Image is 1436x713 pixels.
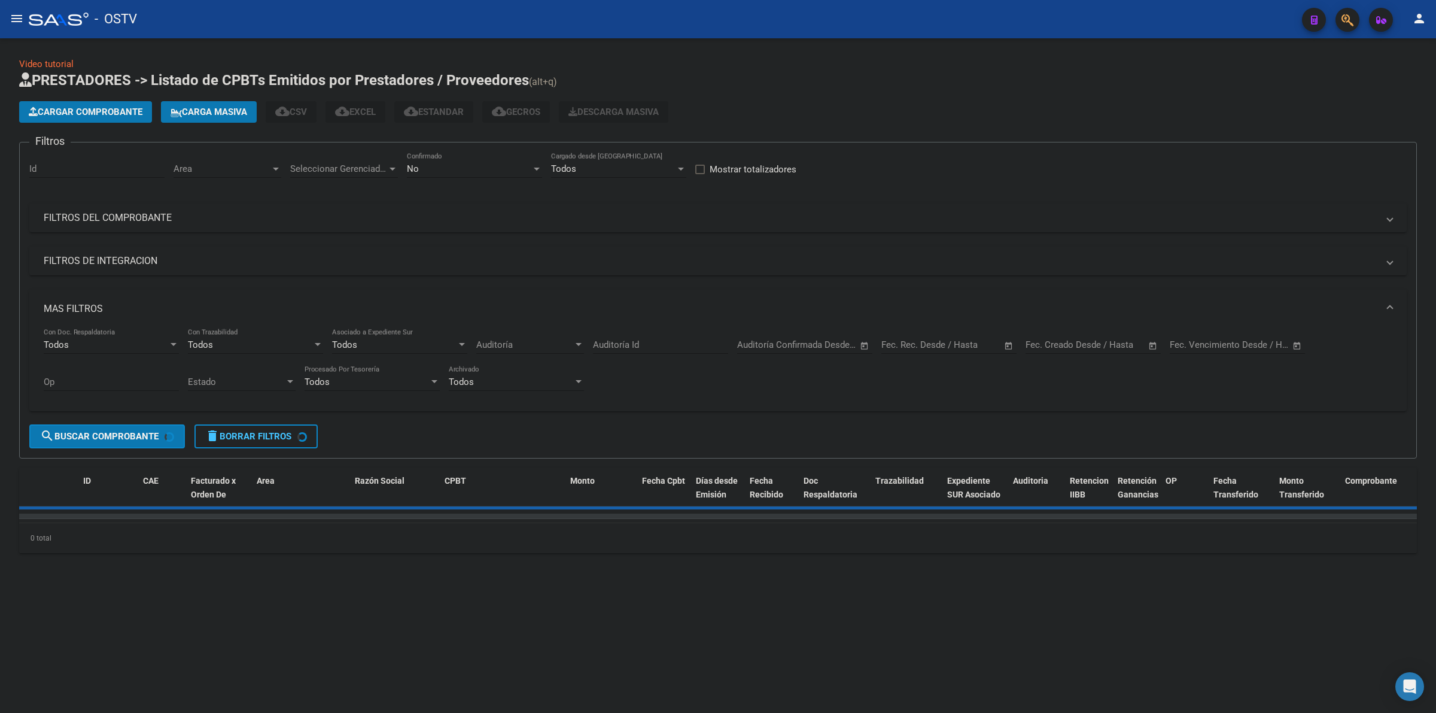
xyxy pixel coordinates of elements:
[1085,339,1143,350] input: Fecha fin
[40,431,159,442] span: Buscar Comprobante
[737,339,786,350] input: Fecha inicio
[1070,476,1109,499] span: Retencion IIBB
[445,476,466,486] span: CPBT
[188,377,285,387] span: Estado
[440,468,565,521] datatable-header-cell: CPBT
[138,468,186,521] datatable-header-cell: CAE
[565,468,637,521] datatable-header-cell: Monto
[19,72,529,89] span: PRESTADORES -> Listado de CPBTs Emitidos por Prestadores / Proveedores
[1146,339,1160,353] button: Open calendar
[745,468,799,521] datatable-header-cell: Fecha Recibido
[275,107,307,117] span: CSV
[691,468,745,521] datatable-header-cell: Días desde Emisión
[1008,468,1065,521] datatable-header-cell: Auditoria
[161,101,257,123] button: Carga Masiva
[404,104,418,119] mat-icon: cloud_download
[83,476,91,486] span: ID
[19,59,74,69] a: Video tutorial
[332,339,357,350] span: Todos
[194,424,318,448] button: Borrar Filtros
[1118,476,1158,499] span: Retención Ganancias
[1026,339,1074,350] input: Fecha inicio
[1013,476,1048,486] span: Auditoria
[559,101,668,123] app-download-masive: Descarga masiva de comprobantes (adjuntos)
[1065,468,1113,521] datatable-header-cell: Retencion IIBB
[29,247,1407,275] mat-expansion-panel-header: FILTROS DE INTEGRACION
[29,424,185,448] button: Buscar Comprobante
[266,101,317,123] button: CSV
[1170,339,1218,350] input: Fecha inicio
[804,476,857,499] span: Doc Respaldatoria
[40,429,54,443] mat-icon: search
[19,523,1417,553] div: 0 total
[568,107,659,117] span: Descarga Masiva
[44,302,1378,315] mat-panel-title: MAS FILTROS
[29,204,1407,232] mat-expansion-panel-header: FILTROS DEL COMPROBANTE
[942,468,1008,521] datatable-header-cell: Expediente SUR Asociado
[1345,476,1397,486] span: Comprobante
[941,339,999,350] input: Fecha fin
[335,107,376,117] span: EXCEL
[710,162,796,177] span: Mostrar totalizadores
[1209,468,1274,521] datatable-header-cell: Fecha Transferido
[205,429,220,443] mat-icon: delete
[696,476,738,499] span: Días desde Emisión
[174,163,270,174] span: Area
[191,476,236,499] span: Facturado x Orden De
[29,290,1407,328] mat-expansion-panel-header: MAS FILTROS
[350,468,440,521] datatable-header-cell: Razón Social
[29,107,142,117] span: Cargar Comprobante
[1166,476,1177,486] span: OP
[559,101,668,123] button: Descarga Masiva
[1113,468,1161,521] datatable-header-cell: Retención Ganancias
[171,107,247,117] span: Carga Masiva
[1274,468,1340,521] datatable-header-cell: Monto Transferido
[492,104,506,119] mat-icon: cloud_download
[799,468,871,521] datatable-header-cell: Doc Respaldatoria
[404,107,464,117] span: Estandar
[858,339,872,353] button: Open calendar
[449,377,474,387] span: Todos
[570,476,595,486] span: Monto
[205,431,291,442] span: Borrar Filtros
[186,468,252,521] datatable-header-cell: Facturado x Orden De
[642,476,685,486] span: Fecha Cpbt
[875,476,924,486] span: Trazabilidad
[637,468,691,521] datatable-header-cell: Fecha Cpbt
[1395,672,1424,701] div: Open Intercom Messenger
[750,476,783,499] span: Fecha Recibido
[275,104,290,119] mat-icon: cloud_download
[1161,468,1209,521] datatable-header-cell: OP
[476,339,573,350] span: Auditoría
[29,133,71,150] h3: Filtros
[44,211,1378,224] mat-panel-title: FILTROS DEL COMPROBANTE
[947,476,1000,499] span: Expediente SUR Asociado
[355,476,404,486] span: Razón Social
[394,101,473,123] button: Estandar
[1291,339,1304,353] button: Open calendar
[10,11,24,26] mat-icon: menu
[1229,339,1287,350] input: Fecha fin
[143,476,159,486] span: CAE
[335,104,349,119] mat-icon: cloud_download
[257,476,275,486] span: Area
[252,468,333,521] datatable-header-cell: Area
[78,468,138,521] datatable-header-cell: ID
[29,328,1407,412] div: MAS FILTROS
[305,377,330,387] span: Todos
[551,163,576,174] span: Todos
[95,6,137,32] span: - OSTV
[796,339,854,350] input: Fecha fin
[407,163,419,174] span: No
[1002,339,1016,353] button: Open calendar
[529,76,557,87] span: (alt+q)
[325,101,385,123] button: EXCEL
[881,339,930,350] input: Fecha inicio
[44,254,1378,268] mat-panel-title: FILTROS DE INTEGRACION
[44,339,69,350] span: Todos
[1279,476,1324,499] span: Monto Transferido
[492,107,540,117] span: Gecros
[1213,476,1258,499] span: Fecha Transferido
[19,101,152,123] button: Cargar Comprobante
[1412,11,1426,26] mat-icon: person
